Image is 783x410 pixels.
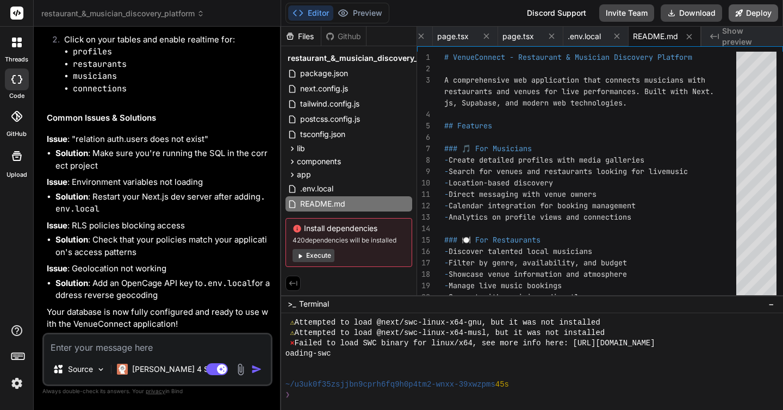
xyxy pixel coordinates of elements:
[444,121,492,131] span: ## Features
[722,26,774,47] span: Show preview
[417,63,430,74] div: 2
[495,380,509,390] span: 45s
[290,328,294,338] span: ⚠
[417,154,430,166] div: 8
[449,189,596,199] span: Direct messaging with venue owners
[417,257,430,269] div: 17
[73,83,127,94] code: connections
[47,133,270,146] p: : "relation auth.users does not exist"
[662,75,705,85] span: cians with
[68,364,93,375] p: Source
[285,390,290,400] span: ❯
[146,388,165,394] span: privacy
[437,31,469,42] span: page.tsx
[234,363,247,376] img: attachment
[55,234,88,245] strong: Solution
[444,269,449,279] span: -
[293,236,405,245] span: 420 dependencies will be installed
[449,292,583,302] span: Connect with musicians directly
[417,74,430,86] div: 3
[444,189,449,199] span: -
[55,148,88,158] strong: Solution
[297,143,305,154] span: lib
[444,246,449,256] span: -
[444,281,449,290] span: -
[444,155,449,165] span: -
[449,246,592,256] span: Discover talented local musicians
[299,113,361,126] span: postcss.config.js
[73,59,127,70] code: restaurants
[417,280,430,291] div: 19
[47,220,67,231] strong: Issue
[444,98,627,108] span: js, Supabase, and modern web technologies.
[41,8,204,19] span: restaurant_&_musician_discovery_platform
[417,120,430,132] div: 5
[55,34,270,95] li: Click on your tables and enable realtime for:
[768,299,774,309] span: −
[288,53,450,64] span: restaurant_&_musician_discovery_platform
[449,155,644,165] span: Create detailed profiles with media galleries
[299,97,361,110] span: tailwind.config.js
[417,132,430,143] div: 6
[96,365,105,374] img: Pick Models
[417,234,430,246] div: 15
[288,299,296,309] span: >_
[73,71,117,82] code: musicians
[599,4,654,22] button: Invite Team
[417,246,430,257] div: 16
[444,86,662,96] span: restaurants and venues for live performances. Buil
[55,191,270,215] li: : Restart your Next.js dev server after adding
[444,75,662,85] span: A comprehensive web application that connects musi
[281,31,321,42] div: Files
[5,55,28,64] label: threads
[449,281,562,290] span: Manage live music bookings
[444,212,449,222] span: -
[666,166,688,176] span: music
[766,295,776,313] button: −
[55,147,270,172] li: : Make sure you're running the SQL in the correct project
[47,134,67,144] strong: Issue
[449,258,627,268] span: Filter by genre, availability, and budget
[55,277,270,302] li: : Add an OpenCage API key to for address reverse geocoding
[299,299,329,309] span: Terminal
[55,191,88,202] strong: Solution
[73,46,112,57] code: profiles
[203,278,252,289] code: .env.local
[449,212,631,222] span: Analytics on profile views and connections
[417,166,430,177] div: 9
[449,166,666,176] span: Search for venues and restaurants looking for live
[729,4,778,22] button: Deploy
[299,128,346,141] span: tsconfig.json
[417,212,430,223] div: 13
[662,52,692,62] span: latform
[251,364,262,375] img: icon
[449,269,627,279] span: Showcase venue information and atmosphere
[295,328,605,338] span: Attempted to load @next/swc-linux-x64-musl, but it was not installed
[417,177,430,189] div: 10
[417,52,430,63] div: 1
[449,201,636,210] span: Calendar integration for booking management
[299,182,334,195] span: .env.local
[55,191,265,215] code: .env.local
[47,176,270,189] p: : Environment variables not loading
[7,129,27,139] label: GitHub
[633,31,678,42] span: README.md
[417,269,430,280] div: 18
[444,166,449,176] span: -
[290,338,294,349] span: ⨯
[444,52,662,62] span: # VenueConnect - Restaurant & Musician Discovery P
[520,4,593,22] div: Discord Support
[417,189,430,200] div: 11
[55,278,88,288] strong: Solution
[321,31,366,42] div: Github
[417,143,430,154] div: 7
[661,4,722,22] button: Download
[299,82,349,95] span: next.config.js
[117,364,128,375] img: Claude 4 Sonnet
[47,112,270,125] h2: Common Issues & Solutions
[417,291,430,303] div: 20
[333,5,387,21] button: Preview
[297,169,311,180] span: app
[444,235,540,245] span: ### 🍽️ For Restaurants
[502,31,534,42] span: page.tsx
